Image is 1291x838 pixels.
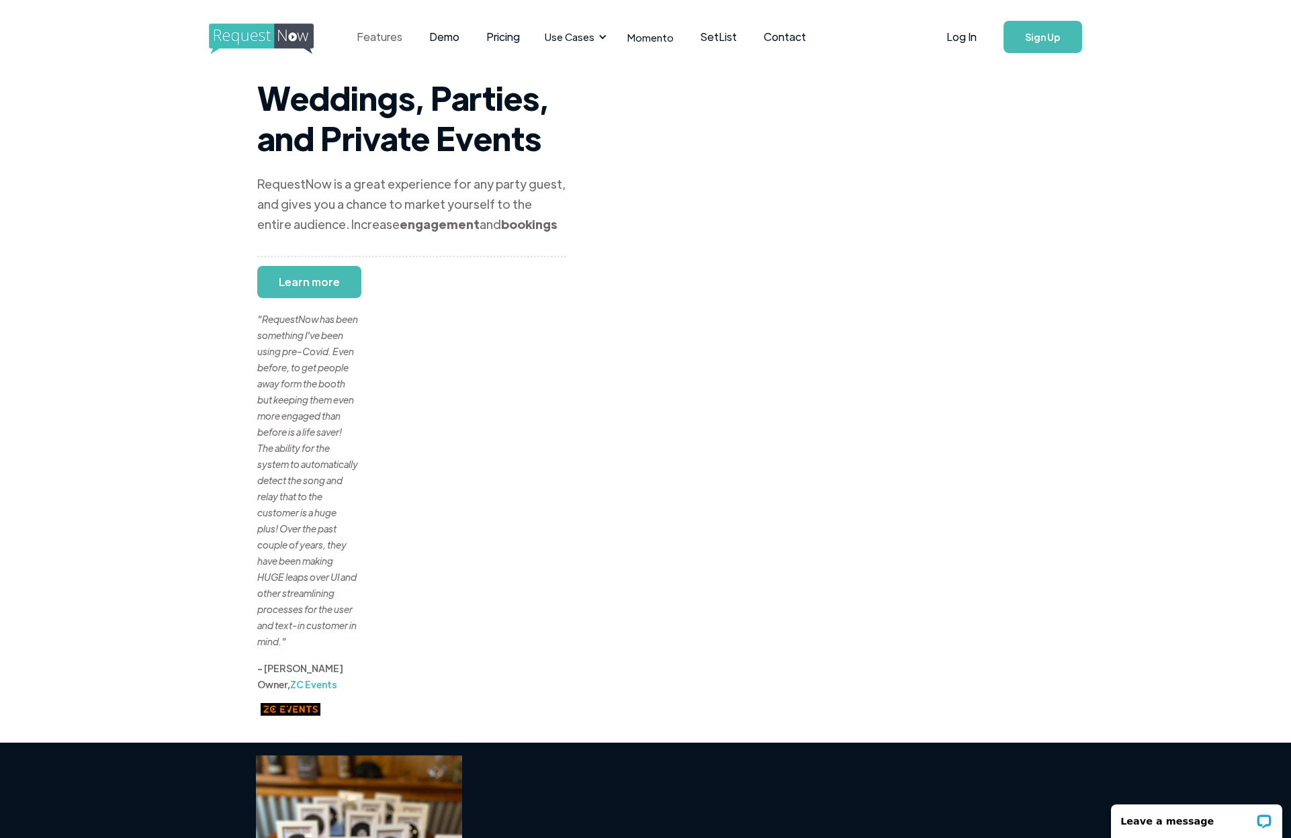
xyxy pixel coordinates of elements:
a: Sign Up [1004,21,1082,53]
a: home [209,24,310,50]
a: Pricing [473,16,533,58]
img: ZC Event logo [261,703,320,716]
a: ZC Events [290,678,337,690]
a: Features [343,16,416,58]
a: Log In [933,13,990,60]
strong: bookings [501,216,558,232]
img: requestnow logo [209,24,339,54]
a: Contact [750,16,819,58]
div: RequestNow is a great experience for any party guest, and gives you a chance to market yourself t... [257,174,566,234]
div: "RequestNow has been something I've been using pre-Covid. Even before, to get people away form th... [257,279,358,649]
div: Use Cases [537,16,611,58]
a: Momento [614,17,687,57]
a: SetList [687,16,750,58]
strong: engagement [400,216,480,232]
a: Demo [416,16,473,58]
strong: Weddings, Parties, and Private Events [257,77,549,158]
div: Use Cases [545,30,594,44]
a: Learn more [257,266,361,298]
iframe: Overview by DJ ReRe [731,77,967,616]
iframe: LiveChat chat widget [1102,796,1291,838]
div: - [PERSON_NAME] Owner, [257,660,358,692]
